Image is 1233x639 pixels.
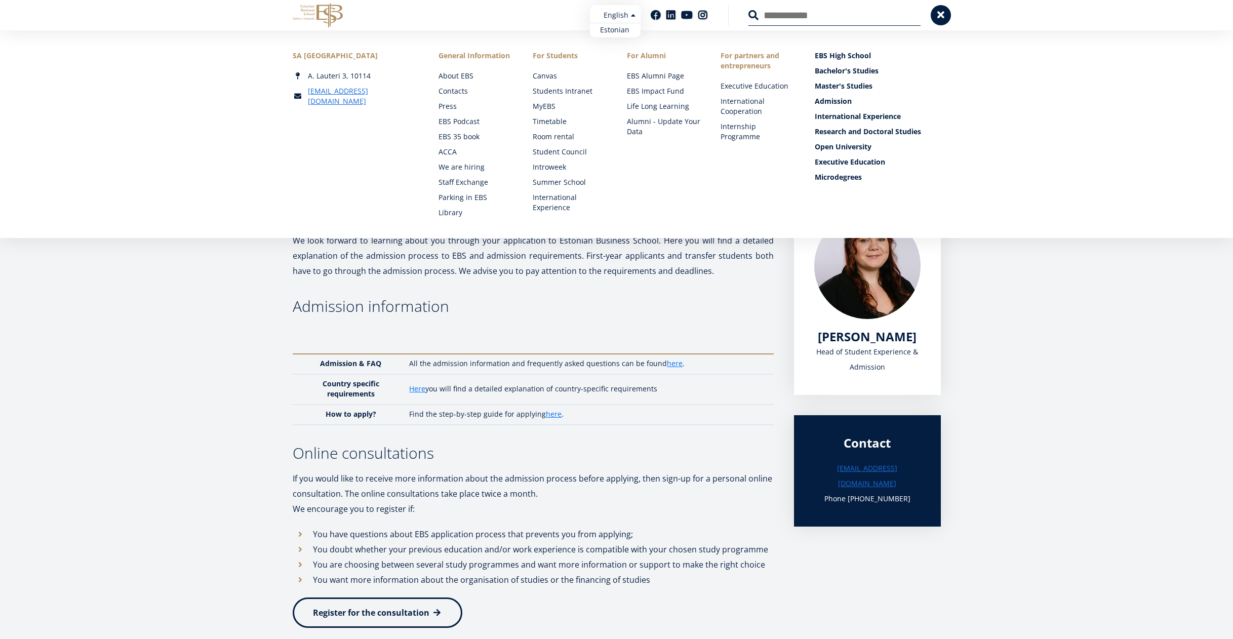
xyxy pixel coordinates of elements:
[439,132,512,142] a: EBS 35 book
[533,177,607,187] a: Summer School
[533,192,607,213] a: International Experience
[326,409,376,419] strong: How to apply?
[721,51,794,71] span: For partners and entrepreneurs
[814,461,921,491] a: [EMAIL_ADDRESS][DOMAIN_NAME]
[439,116,512,127] a: EBS Podcast
[681,10,693,20] a: Youtube
[439,71,512,81] a: About EBS
[439,147,512,157] a: ACCA
[439,162,512,172] a: We are hiring
[698,10,708,20] a: Instagram
[404,374,773,405] td: you will find a detailed explanation of country-specific requirements
[308,86,419,106] a: [EMAIL_ADDRESS][DOMAIN_NAME]
[721,81,794,91] a: Executive Education
[815,157,941,167] a: Executive Education
[815,111,941,122] a: International Experience
[666,10,676,20] a: Linkedin
[293,572,774,587] li: You want more information about the organisation of studies or the financing of studies
[814,491,921,506] h3: Phone [PHONE_NUMBER]
[313,607,429,618] span: Register for the consultation
[814,344,921,375] div: Head of Student Experience & Admission
[814,213,921,319] img: liina reimann
[533,132,607,142] a: Room rental
[439,51,512,61] span: General Information
[667,358,683,369] a: here
[293,527,774,542] li: You have questions about EBS application process that prevents you from applying;
[533,116,607,127] a: Timetable
[293,71,419,81] div: A. Lauteri 3, 10114
[815,66,941,76] a: Bachelor's Studies
[533,86,607,96] a: Students Intranet
[533,147,607,157] a: Student Council
[439,177,512,187] a: Staff Exchange
[627,51,701,61] span: For Alumni
[815,142,941,152] a: Open University
[404,354,773,374] td: All the admission information and frequently asked questions can be found .
[818,328,917,345] span: [PERSON_NAME]
[439,192,512,203] a: Parking in EBS
[815,96,941,106] a: Admission
[323,379,379,398] strong: Country specific requirements
[721,122,794,142] a: Internship Programme
[439,86,512,96] a: Contacts
[293,299,774,314] h3: Admission information
[627,86,701,96] a: EBS Impact Fund
[815,172,941,182] a: Microdegrees
[627,71,701,81] a: EBS Alumni Page
[627,116,701,137] a: Alumni - Update Your Data
[815,81,941,91] a: Master's Studies
[293,597,462,628] a: Register for the consultation
[814,435,921,451] div: Contact
[293,51,419,61] div: SA [GEOGRAPHIC_DATA]
[439,208,512,218] a: Library
[409,409,763,419] p: Find the step-by-step guide for applying .
[818,329,917,344] a: [PERSON_NAME]
[590,23,641,37] a: Estonian
[320,358,381,368] strong: Admission & FAQ
[533,162,607,172] a: Introweek
[627,101,701,111] a: Life Long Learning
[439,101,512,111] a: Press
[721,96,794,116] a: International Cooperation
[533,101,607,111] a: MyEBS
[293,542,774,557] li: You doubt whether your previous education and/or work experience is compatible with your chosen s...
[409,384,425,394] a: Here
[293,557,774,572] li: You are choosing between several study programmes and want more information or support to make th...
[293,471,774,501] p: If you would like to receive more information about the admission process before applying, then s...
[533,51,607,61] a: For Students
[651,10,661,20] a: Facebook
[546,409,562,419] a: here
[293,446,774,461] h3: Online consultations
[815,51,941,61] a: EBS High School
[533,71,607,81] a: Canvas
[293,233,774,278] p: We look forward to learning about you through your application to Estonian Business School. Here ...
[815,127,941,137] a: Research and Doctoral Studies
[293,501,774,516] p: We encourage you to register if:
